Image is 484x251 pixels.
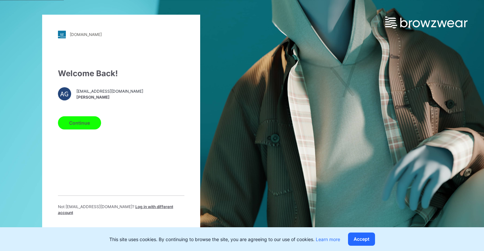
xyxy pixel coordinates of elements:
[58,204,184,215] p: Not [EMAIL_ADDRESS][DOMAIN_NAME] ?
[76,94,143,100] span: [PERSON_NAME]
[58,30,66,38] img: stylezone-logo.562084cfcfab977791bfbf7441f1a819.svg
[58,116,101,129] button: Continue
[58,87,71,100] div: AG
[348,233,375,246] button: Accept
[385,16,468,28] img: browzwear-logo.e42bd6dac1945053ebaf764b6aa21510.svg
[58,30,184,38] a: [DOMAIN_NAME]
[70,32,102,37] div: [DOMAIN_NAME]
[58,67,184,79] div: Welcome Back!
[316,236,340,242] a: Learn more
[76,88,143,94] span: [EMAIL_ADDRESS][DOMAIN_NAME]
[109,236,340,243] p: This site uses cookies. By continuing to browse the site, you are agreeing to our use of cookies.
